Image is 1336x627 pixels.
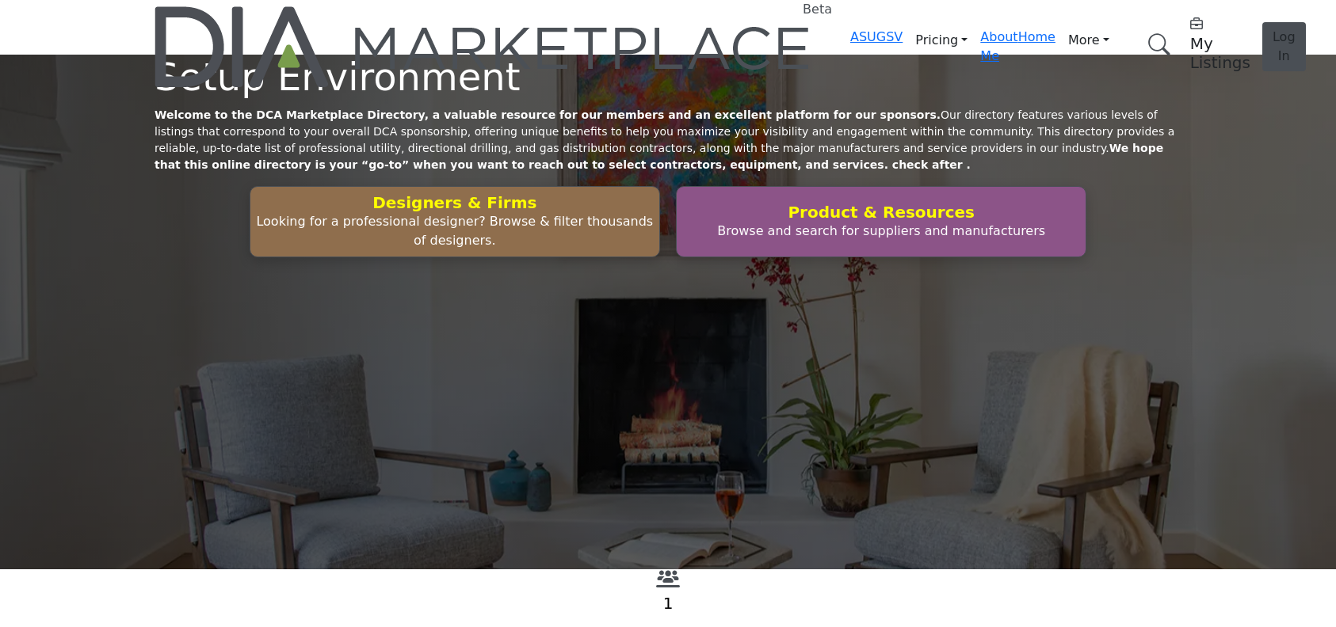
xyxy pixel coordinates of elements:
img: Site Logo [155,6,812,87]
div: My Listings [1190,15,1250,72]
a: ASUGSV [850,29,903,44]
p: Looking for a professional designer? Browse & filter thousands of designers. [255,212,655,250]
strong: We hope that this online directory is your “go-to” when you want to reach out to select contracto... [155,142,1163,171]
p: Our directory features various levels of listings that correspond to your overall DCA sponsorship... [155,107,1181,173]
a: Home [1018,29,1055,44]
strong: Welcome to the DCA Marketplace Directory, a valuable resource for our members and an excellent pl... [155,108,941,121]
h2: Product & Resources [681,203,1081,222]
a: Search [1132,24,1181,66]
a: More [1055,28,1122,53]
a: Pricing [903,28,980,53]
h6: Beta [803,2,832,17]
a: 1 [663,594,674,613]
a: View Recommenders [656,574,680,589]
a: Beta [155,6,812,87]
button: Designers & Firms Looking for a professional designer? Browse & filter thousands of designers. [250,186,660,257]
h5: My Listings [1190,34,1250,72]
span: Log In [1273,29,1296,63]
button: Product & Resources Browse and search for suppliers and manufacturers [676,186,1086,257]
h2: Designers & Firms [255,193,655,212]
p: Browse and search for suppliers and manufacturers [681,222,1081,241]
a: About Me [980,29,1017,63]
button: Log In [1262,22,1306,71]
